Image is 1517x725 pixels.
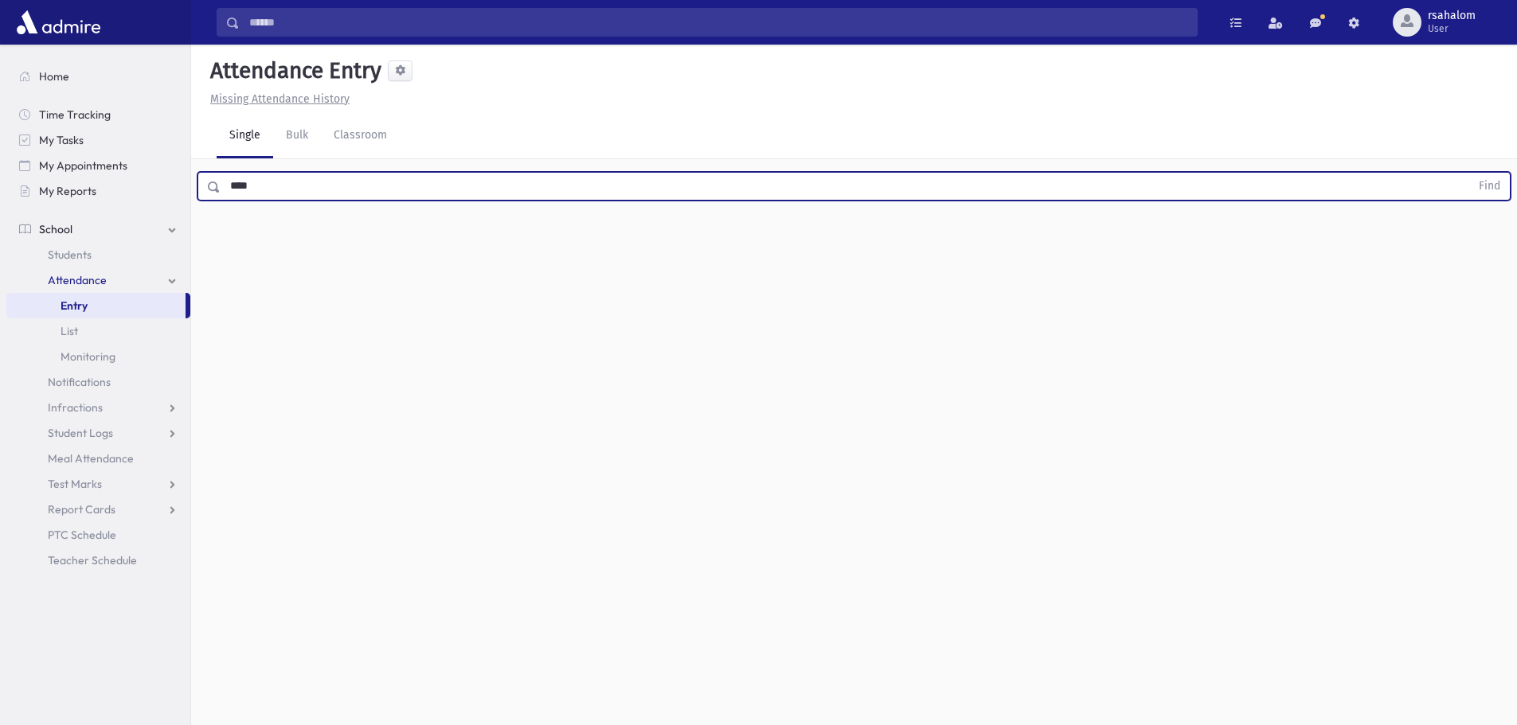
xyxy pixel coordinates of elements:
span: Attendance [48,273,107,287]
span: Home [39,69,69,84]
a: Time Tracking [6,102,190,127]
a: Meal Attendance [6,446,190,471]
a: Students [6,242,190,267]
u: Missing Attendance History [210,92,350,106]
span: Infractions [48,400,103,415]
a: List [6,318,190,344]
input: Search [240,8,1197,37]
a: My Tasks [6,127,190,153]
span: Time Tracking [39,107,111,122]
button: Find [1469,173,1510,200]
a: Infractions [6,395,190,420]
span: PTC Schedule [48,528,116,542]
span: rsahalom [1428,10,1476,22]
a: School [6,216,190,242]
a: Bulk [273,114,321,158]
span: Entry [61,298,88,313]
span: Student Logs [48,426,113,440]
span: User [1428,22,1476,35]
a: My Reports [6,178,190,204]
a: Classroom [321,114,400,158]
span: My Appointments [39,158,127,173]
span: My Reports [39,184,96,198]
h5: Attendance Entry [204,57,381,84]
img: AdmirePro [13,6,104,38]
a: PTC Schedule [6,522,190,548]
span: Notifications [48,375,111,389]
span: Meal Attendance [48,451,134,466]
a: Report Cards [6,497,190,522]
span: List [61,324,78,338]
a: Student Logs [6,420,190,446]
span: My Tasks [39,133,84,147]
a: Single [217,114,273,158]
span: Teacher Schedule [48,553,137,567]
span: Report Cards [48,502,115,516]
a: Entry [6,293,186,318]
a: Missing Attendance History [204,92,350,106]
a: Attendance [6,267,190,293]
span: School [39,222,72,236]
a: My Appointments [6,153,190,178]
a: Home [6,64,190,89]
a: Notifications [6,369,190,395]
a: Teacher Schedule [6,548,190,573]
span: Test Marks [48,477,102,491]
span: Students [48,248,92,262]
a: Monitoring [6,344,190,369]
span: Monitoring [61,349,115,364]
a: Test Marks [6,471,190,497]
